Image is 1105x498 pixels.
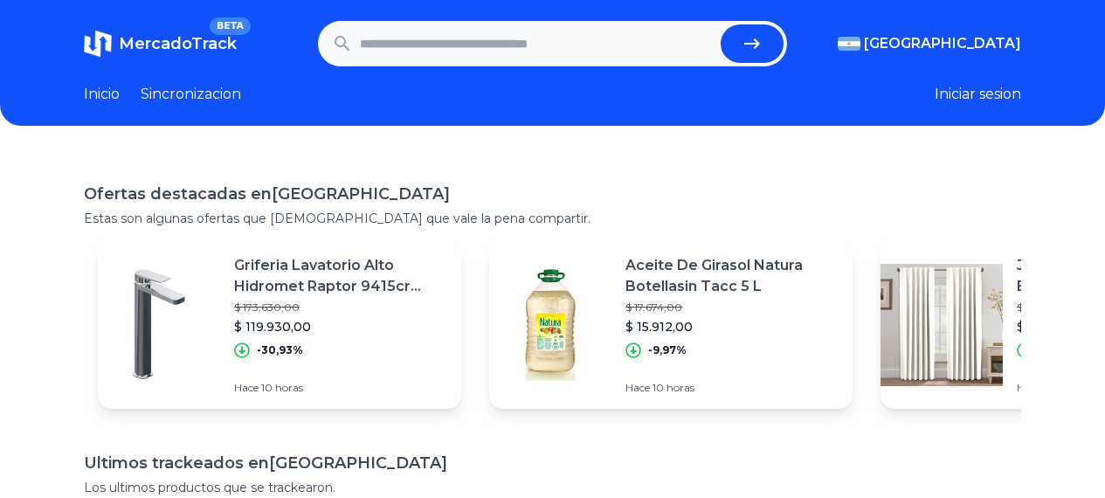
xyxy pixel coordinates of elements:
[838,33,1021,54] button: [GEOGRAPHIC_DATA]
[625,255,839,297] p: Aceite De Girasol Natura Botellasin Tacc 5 L
[141,84,241,105] a: Sincronizacion
[84,451,1021,475] h1: Ultimos trackeados en [GEOGRAPHIC_DATA]
[84,210,1021,227] p: Estas son algunas ofertas que [DEMOGRAPHIC_DATA] que vale la pena compartir.
[234,301,447,315] p: $ 173.630,00
[838,37,860,51] img: Argentina
[84,30,237,58] a: MercadoTrackBETA
[234,255,447,297] p: Griferia Lavatorio Alto Hidromet Raptor 9415cr Monocomando
[881,264,1003,386] img: Featured image
[119,34,237,53] span: MercadoTrack
[489,264,611,386] img: Featured image
[84,479,1021,496] p: Los ultimos productos que se trackearon.
[648,343,687,357] p: -9,97%
[935,84,1021,105] button: Iniciar sesion
[210,17,251,35] span: BETA
[864,33,1021,54] span: [GEOGRAPHIC_DATA]
[489,241,853,409] a: Featured imageAceite De Girasol Natura Botellasin Tacc 5 L$ 17.674,00$ 15.912,00-9,97%Hace 10 horas
[625,301,839,315] p: $ 17.674,00
[98,241,461,409] a: Featured imageGriferia Lavatorio Alto Hidromet Raptor 9415cr Monocomando$ 173.630,00$ 119.930,00-...
[234,381,447,395] p: Hace 10 horas
[257,343,303,357] p: -30,93%
[84,182,1021,206] h1: Ofertas destacadas en [GEOGRAPHIC_DATA]
[625,381,839,395] p: Hace 10 horas
[98,264,220,386] img: Featured image
[84,84,120,105] a: Inicio
[234,318,447,335] p: $ 119.930,00
[625,318,839,335] p: $ 15.912,00
[84,30,112,58] img: MercadoTrack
